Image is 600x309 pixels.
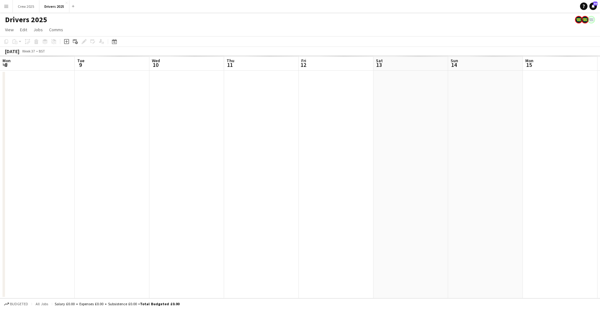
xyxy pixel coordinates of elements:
span: 12 [300,61,306,68]
span: Edit [20,27,27,32]
a: Edit [17,26,30,34]
h1: Drivers 2025 [5,15,47,24]
div: BST [39,49,45,53]
span: Fri [301,58,306,63]
span: 14 [450,61,458,68]
span: Jobs [33,27,43,32]
span: Wed [152,58,160,63]
a: View [2,26,16,34]
span: 10 [151,61,160,68]
span: 50 [593,2,597,6]
span: View [5,27,14,32]
span: 15 [524,61,533,68]
a: Comms [47,26,66,34]
span: Budgeted [10,302,28,306]
span: 9 [76,61,84,68]
span: Sat [376,58,383,63]
span: All jobs [34,302,49,306]
span: 8 [2,61,11,68]
div: Salary £0.00 + Expenses £0.00 + Subsistence £0.00 = [55,302,179,306]
a: Jobs [31,26,45,34]
span: Comms [49,27,63,32]
span: Sun [451,58,458,63]
span: 13 [375,61,383,68]
span: Total Budgeted £0.00 [140,302,179,306]
button: Budgeted [3,301,29,307]
span: Week 37 [21,49,36,53]
span: Mon [2,58,11,63]
span: 11 [226,61,234,68]
span: Thu [227,58,234,63]
app-user-avatar: Nicola Price [581,16,589,23]
a: 50 [589,2,597,10]
span: Tue [77,58,84,63]
button: Drivers 2025 [39,0,69,12]
app-user-avatar: Claire Stewart [587,16,595,23]
span: Mon [525,58,533,63]
div: [DATE] [5,48,19,54]
app-user-avatar: Nicola Price [575,16,582,23]
button: Crew 2025 [13,0,39,12]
